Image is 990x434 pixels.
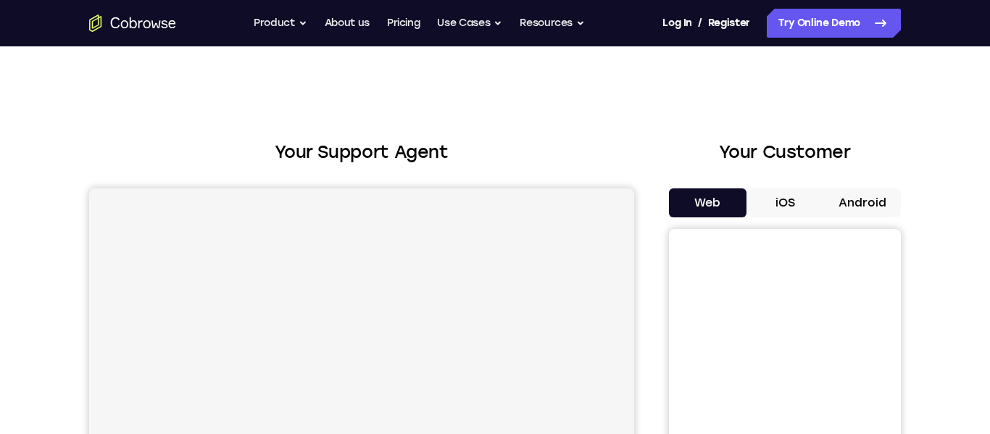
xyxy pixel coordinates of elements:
[325,9,370,38] a: About us
[89,139,634,165] h2: Your Support Agent
[520,9,585,38] button: Resources
[767,9,901,38] a: Try Online Demo
[823,188,901,217] button: Android
[387,9,420,38] a: Pricing
[746,188,824,217] button: iOS
[662,9,691,38] a: Log In
[89,14,176,32] a: Go to the home page
[669,139,901,165] h2: Your Customer
[669,188,746,217] button: Web
[708,9,750,38] a: Register
[437,9,502,38] button: Use Cases
[254,9,307,38] button: Product
[698,14,702,32] span: /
